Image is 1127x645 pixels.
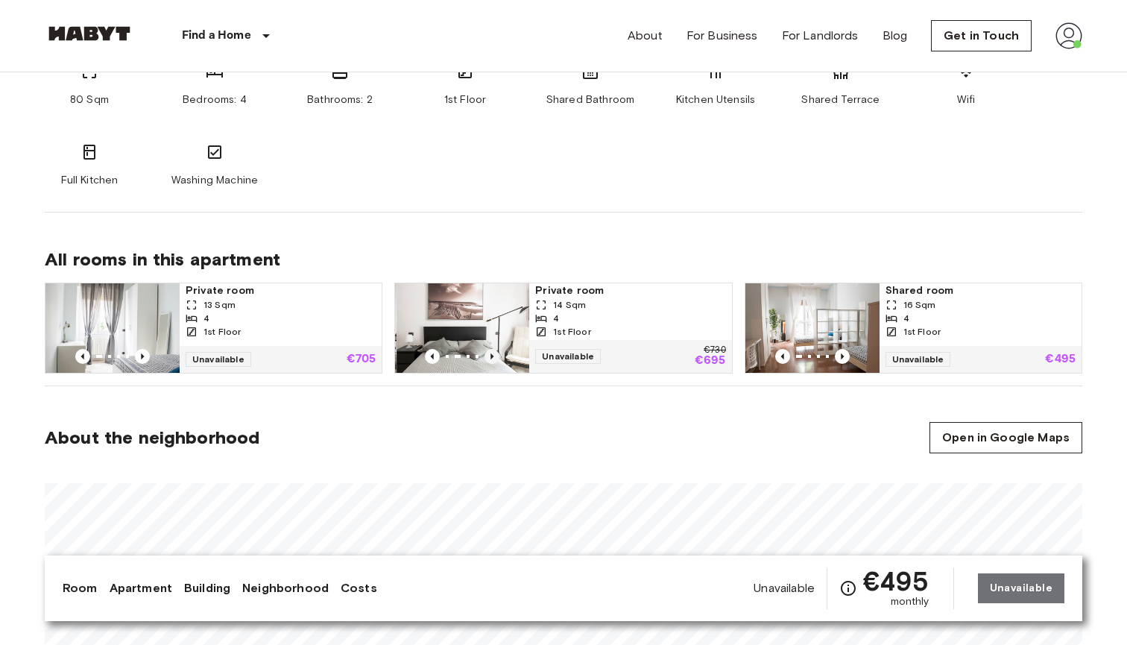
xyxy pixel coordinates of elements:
[839,579,857,597] svg: Check cost overview for full price breakdown. Please note that discounts apply to new joiners onl...
[553,325,590,339] span: 1st Floor
[45,283,180,373] img: Marketing picture of unit IT-14-022-001-04H
[745,283,1082,374] a: Marketing picture of unit IT-14-022-001-01HPrevious imagePrevious imageShared room16 Sqm41st Floo...
[775,349,790,364] button: Previous image
[903,312,909,325] span: 4
[782,27,859,45] a: For Landlords
[183,92,247,107] span: Bedrooms: 4
[484,349,499,364] button: Previous image
[397,283,531,373] img: Marketing picture of unit IT-14-022-001-03H
[891,594,929,609] span: monthly
[307,92,373,107] span: Bathrooms: 2
[182,27,251,45] p: Find a Home
[676,92,755,107] span: Kitchen Utensils
[903,325,941,339] span: 1st Floor
[686,27,758,45] a: For Business
[835,349,850,364] button: Previous image
[535,283,725,298] span: Private room
[186,283,376,298] span: Private room
[45,248,1082,271] span: All rooms in this apartment
[1055,22,1082,49] img: avatar
[203,298,236,312] span: 13 Sqm
[745,283,880,373] img: Marketing picture of unit IT-14-022-001-01H
[242,579,329,597] a: Neighborhood
[903,298,936,312] span: 16 Sqm
[957,92,976,107] span: Wifi
[61,173,119,188] span: Full Kitchen
[754,580,815,597] span: Unavailable
[553,298,586,312] span: 14 Sqm
[628,27,663,45] a: About
[546,92,634,107] span: Shared Bathroom
[45,427,259,449] span: About the neighborhood
[347,353,376,365] p: €705
[863,567,929,594] span: €495
[695,355,726,367] p: €695
[394,283,732,374] a: Marketing picture of unit IT-14-022-001-03HMarketing picture of unit IT-14-022-001-03HPrevious im...
[135,349,150,364] button: Previous image
[1045,353,1076,365] p: €495
[704,346,725,355] p: €730
[425,349,440,364] button: Previous image
[535,349,601,364] span: Unavailable
[75,349,90,364] button: Previous image
[801,92,880,107] span: Shared Terrace
[171,173,258,188] span: Washing Machine
[883,27,908,45] a: Blog
[110,579,172,597] a: Apartment
[184,579,230,597] a: Building
[444,92,486,107] span: 1st Floor
[63,579,98,597] a: Room
[553,312,559,325] span: 4
[929,422,1082,453] a: Open in Google Maps
[70,92,109,107] span: 80 Sqm
[45,26,134,41] img: Habyt
[203,312,209,325] span: 4
[186,352,251,367] span: Unavailable
[931,20,1032,51] a: Get in Touch
[885,352,951,367] span: Unavailable
[203,325,241,339] span: 1st Floor
[885,283,1076,298] span: Shared room
[45,283,382,374] a: Marketing picture of unit IT-14-022-001-04HPrevious imagePrevious imagePrivate room13 Sqm41st Flo...
[341,579,377,597] a: Costs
